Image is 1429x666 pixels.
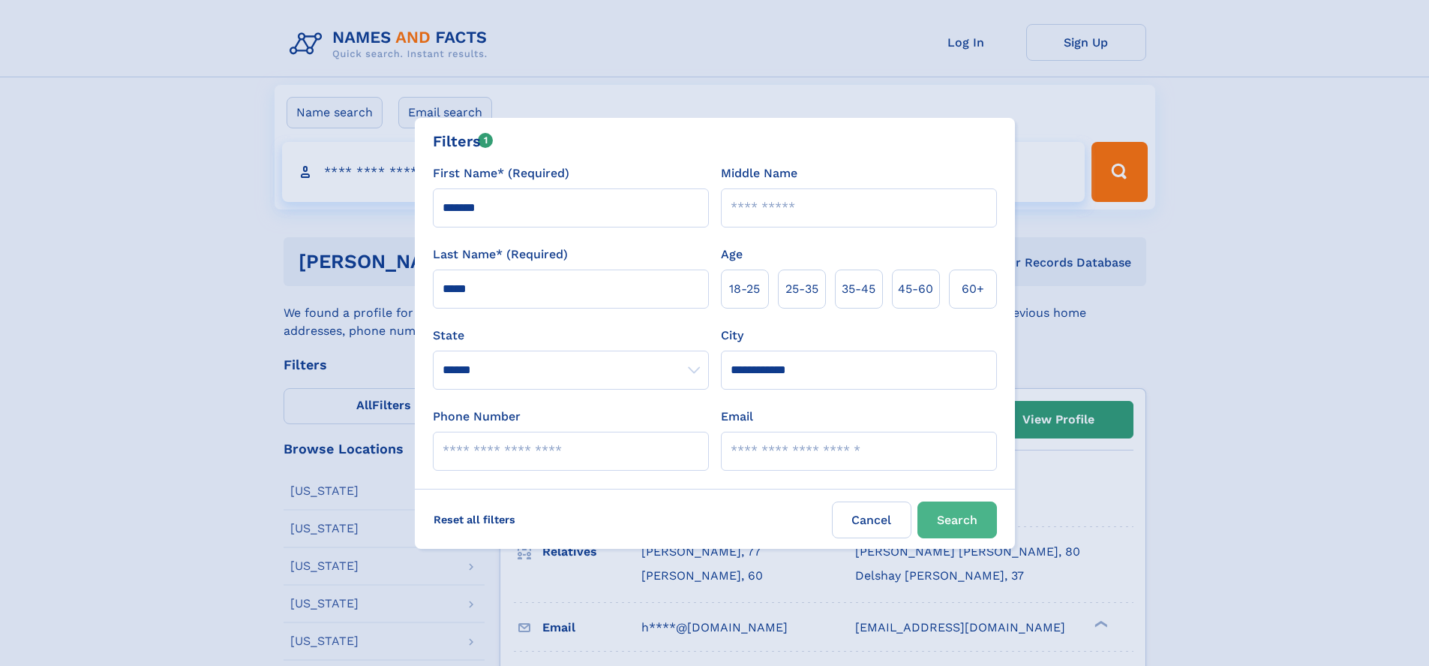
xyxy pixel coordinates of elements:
[424,502,525,538] label: Reset all filters
[721,164,797,182] label: Middle Name
[433,130,494,152] div: Filters
[721,408,753,426] label: Email
[433,246,568,264] label: Last Name* (Required)
[917,502,997,538] button: Search
[785,280,818,298] span: 25‑35
[433,408,521,426] label: Phone Number
[962,280,984,298] span: 60+
[729,280,760,298] span: 18‑25
[721,246,743,264] label: Age
[898,280,933,298] span: 45‑60
[842,280,875,298] span: 35‑45
[721,327,743,345] label: City
[433,327,709,345] label: State
[832,502,911,538] label: Cancel
[433,164,569,182] label: First Name* (Required)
